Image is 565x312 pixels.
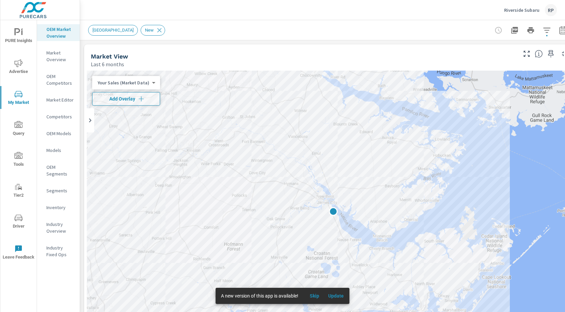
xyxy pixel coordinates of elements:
h5: Market View [91,53,128,60]
div: Industry Fixed Ops [37,243,80,260]
p: Segments [46,187,74,194]
p: Inventory [46,204,74,211]
span: PURE Insights [2,28,35,45]
p: OEM Competitors [46,73,74,86]
p: Your Sales (Market Data) [98,80,149,86]
div: OEM Market Overview [37,24,80,41]
button: Add Overlay [92,92,160,106]
div: Models [37,145,80,155]
p: Industry Overview [46,221,74,234]
span: New [141,28,158,33]
span: Leave Feedback [2,245,35,261]
button: Update [325,290,347,301]
div: OEM Competitors [37,71,80,88]
span: Skip [306,293,323,299]
div: nav menu [0,20,37,268]
span: Tier2 [2,183,35,199]
button: Print Report [524,24,537,37]
button: Skip [304,290,325,301]
div: Segments [37,186,80,196]
span: Add Overlay [95,95,157,102]
p: Riverside Subaru [504,7,539,13]
span: Save this to your personalized report [545,48,556,59]
div: Market Overview [37,48,80,65]
p: OEM Market Overview [46,26,74,39]
span: Query [2,121,35,138]
span: My Market [2,90,35,107]
p: Market Overview [46,49,74,63]
div: Competitors [37,112,80,122]
p: Market Editor [46,96,74,103]
span: Update [328,293,344,299]
div: New [141,25,165,36]
div: Industry Overview [37,219,80,236]
p: Industry Fixed Ops [46,244,74,258]
span: Find the biggest opportunities in your market for your inventory. Understand by postal code where... [535,50,543,58]
div: Your Sales (Market Data) [92,80,155,86]
span: Driver [2,214,35,230]
p: OEM Segments [46,164,74,177]
span: Tools [2,152,35,168]
span: A new version of this app is available! [221,293,298,299]
button: "Export Report to PDF" [508,24,521,37]
span: [GEOGRAPHIC_DATA] [88,28,138,33]
button: Make Fullscreen [521,48,532,59]
div: RP [545,4,557,16]
div: Market Editor [37,95,80,105]
p: Competitors [46,113,74,120]
button: Apply Filters [540,24,554,37]
span: Advertise [2,59,35,76]
div: OEM Models [37,128,80,139]
div: OEM Segments [37,162,80,179]
p: Last 6 months [91,60,124,68]
div: Inventory [37,202,80,212]
p: OEM Models [46,130,74,137]
p: Models [46,147,74,154]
